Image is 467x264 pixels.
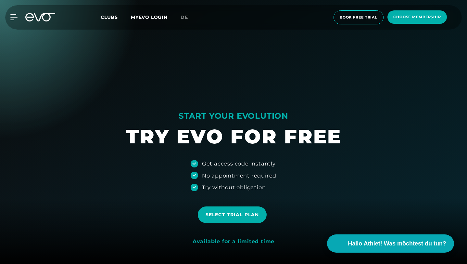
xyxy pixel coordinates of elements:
[348,239,446,248] span: Hallo Athlet! Was möchtest du tun?
[198,202,269,228] a: Select trial plan
[202,160,276,167] div: Get access code instantly
[340,15,377,20] span: book free trial
[181,14,188,20] span: de
[126,111,341,121] div: START YOUR EVOLUTION
[193,238,274,245] div: Available for a limited time
[202,172,276,179] div: No appointment required
[202,183,266,191] div: Try without obligation
[327,234,454,253] button: Hallo Athlet! Was möchtest du tun?
[206,211,259,218] span: Select trial plan
[131,14,168,20] a: MYEVO LOGIN
[101,14,131,20] a: Clubs
[332,10,385,24] a: book free trial
[385,10,449,24] a: choose membership
[126,124,341,149] h1: TRY EVO FOR FREE
[181,14,196,21] a: de
[393,14,441,20] span: choose membership
[101,14,118,20] span: Clubs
